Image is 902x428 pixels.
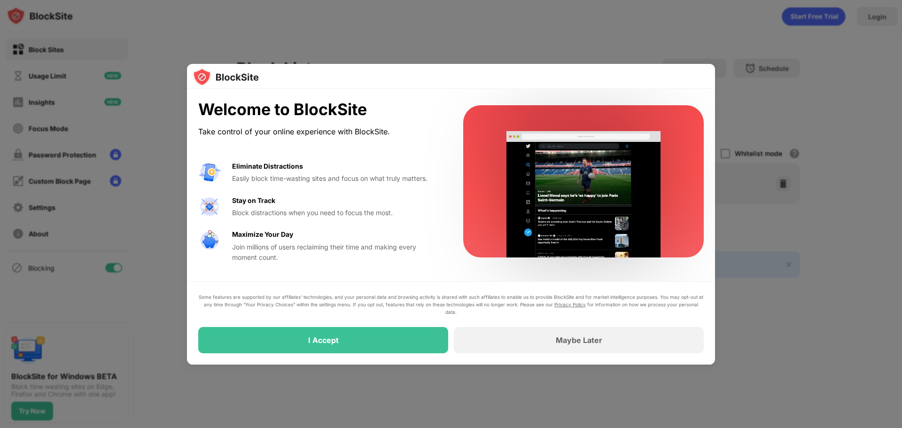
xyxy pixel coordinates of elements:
[198,293,704,316] div: Some features are supported by our affiliates’ technologies, and your personal data and browsing ...
[556,335,602,345] div: Maybe Later
[308,335,339,345] div: I Accept
[198,195,221,218] img: value-focus.svg
[198,125,441,139] div: Take control of your online experience with BlockSite.
[232,195,275,206] div: Stay on Track
[198,100,441,119] div: Welcome to BlockSite
[232,173,441,184] div: Easily block time-wasting sites and focus on what truly matters.
[232,242,441,263] div: Join millions of users reclaiming their time and making every moment count.
[232,208,441,218] div: Block distractions when you need to focus the most.
[554,302,586,307] a: Privacy Policy
[198,229,221,252] img: value-safe-time.svg
[198,161,221,184] img: value-avoid-distractions.svg
[193,68,259,86] img: logo-blocksite.svg
[232,229,293,240] div: Maximize Your Day
[232,161,303,171] div: Eliminate Distractions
